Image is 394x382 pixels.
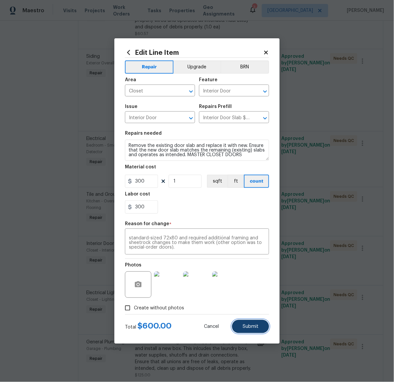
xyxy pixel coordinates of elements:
[138,322,172,330] span: $ 600.00
[204,324,219,329] span: Cancel
[243,324,258,329] span: Submit
[232,320,269,333] button: Submit
[125,140,269,161] textarea: Remove the existing door slab and replace it with new. Ensure that the new door slab matches the ...
[260,114,270,123] button: Open
[220,60,269,74] button: BRN
[125,78,136,82] h5: Area
[207,175,227,188] button: sqft
[125,323,172,330] div: Total
[227,175,244,188] button: ft
[260,87,270,96] button: Open
[125,192,150,196] h5: Labor cost
[193,320,229,333] button: Cancel
[125,222,169,226] h5: Reason for change
[125,165,156,169] h5: Material cost
[186,87,196,96] button: Open
[125,131,162,136] h5: Repairs needed
[244,175,269,188] button: count
[129,235,265,249] textarea: Previous doors were custom-sized (72x79); new doors are standard-sized 72x80 and required additio...
[125,60,174,74] button: Repair
[199,104,232,109] h5: Repairs Prefill
[125,263,141,267] h5: Photos
[174,60,221,74] button: Upgrade
[125,104,138,109] h5: Issue
[186,114,196,123] button: Open
[134,305,184,312] span: Create without photos
[199,78,217,82] h5: Feature
[125,49,263,56] h2: Edit Line Item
